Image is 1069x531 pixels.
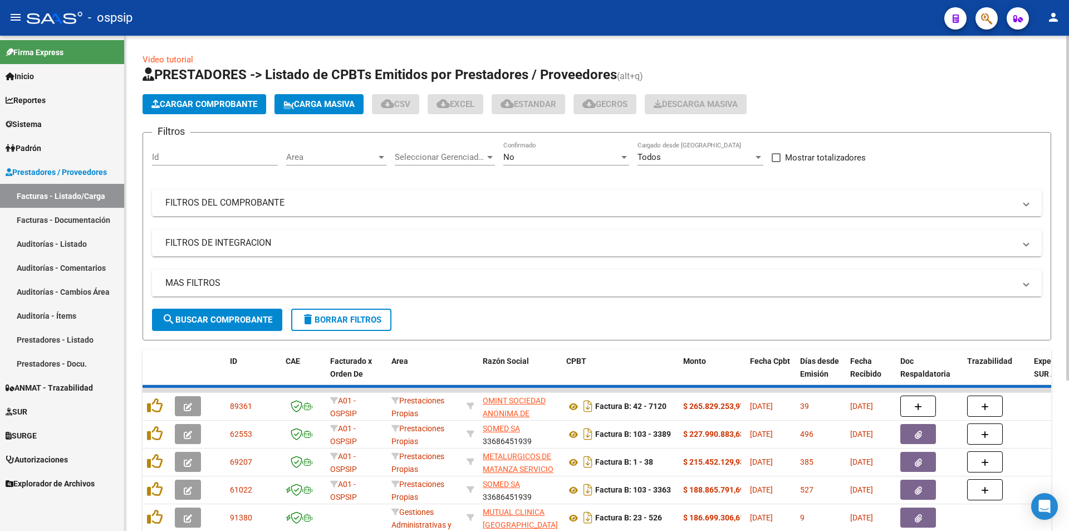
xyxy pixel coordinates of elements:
span: Razón Social [483,357,529,366]
button: Borrar Filtros [291,309,391,331]
div: 33686451939 [483,422,557,446]
span: Fecha Recibido [850,357,881,378]
mat-icon: cloud_download [437,97,450,110]
span: Autorizaciones [6,454,68,466]
span: Prestadores / Proveedores [6,166,107,178]
span: [DATE] [850,402,873,411]
strong: Factura B: 103 - 3389 [595,430,671,439]
datatable-header-cell: Razón Social [478,349,562,398]
span: 61022 [230,485,252,494]
datatable-header-cell: Días desde Emisión [796,349,846,398]
span: 527 [800,485,813,494]
span: 62553 [230,430,252,439]
span: ID [230,357,237,366]
span: Padrón [6,142,41,154]
span: Area [286,152,376,162]
strong: Factura B: 42 - 7120 [595,402,666,411]
datatable-header-cell: Facturado x Orden De [326,349,387,398]
span: Mostrar totalizadores [785,151,866,164]
span: Doc Respaldatoria [900,357,950,378]
datatable-header-cell: ID [225,349,281,398]
span: Reportes [6,94,46,106]
div: Open Intercom Messenger [1031,493,1058,520]
button: Buscar Comprobante [152,309,282,331]
span: Facturado x Orden De [330,357,372,378]
strong: Factura B: 23 - 526 [595,514,662,523]
span: No [503,152,514,162]
mat-panel-title: FILTROS DE INTEGRACION [165,237,1015,249]
div: 30718558286 [483,450,557,474]
app-download-masive: Descarga masiva de comprobantes (adjuntos) [645,94,747,114]
span: SUR [6,406,27,418]
span: [DATE] [850,430,873,439]
button: Descarga Masiva [645,94,747,114]
mat-expansion-panel-header: MAS FILTROS [152,270,1042,296]
span: A01 - OSPSIP [330,480,357,501]
strong: $ 188.865.791,69 [683,485,744,494]
span: Prestaciones Propias [391,452,444,474]
button: Cargar Comprobante [143,94,266,114]
mat-icon: cloud_download [501,97,514,110]
span: PRESTADORES -> Listado de CPBTs Emitidos por Prestadores / Proveedores [143,67,617,82]
span: Trazabilidad [967,357,1012,366]
span: Firma Express [6,46,63,59]
i: Descargar documento [581,481,595,499]
span: ANMAT - Trazabilidad [6,382,93,394]
span: SURGE [6,430,37,442]
span: [DATE] [750,430,773,439]
span: Prestaciones Propias [391,396,444,418]
span: Carga Masiva [283,99,355,109]
strong: $ 215.452.129,93 [683,457,744,466]
span: Monto [683,357,706,366]
span: OMINT SOCIEDAD ANONIMA DE SERVICIOS [483,396,546,431]
mat-icon: person [1047,11,1060,24]
datatable-header-cell: Fecha Recibido [846,349,896,398]
mat-panel-title: MAS FILTROS [165,277,1015,289]
span: [DATE] [750,457,773,466]
span: (alt+q) [617,71,643,81]
span: [DATE] [850,485,873,494]
button: Estandar [492,94,565,114]
button: EXCEL [428,94,483,114]
strong: Factura B: 1 - 38 [595,458,653,467]
i: Descargar documento [581,425,595,443]
datatable-header-cell: CPBT [562,349,679,398]
span: [DATE] [750,513,773,522]
i: Descargar documento [581,397,595,415]
span: Buscar Comprobante [162,315,272,325]
strong: $ 265.829.253,97 [683,402,744,411]
span: 91380 [230,513,252,522]
span: Estandar [501,99,556,109]
div: 33686451939 [483,478,557,501]
span: SOMED SA [483,480,520,489]
span: Fecha Cpbt [750,357,790,366]
div: 30550245309 [483,394,557,418]
i: Descargar documento [581,509,595,527]
span: - ospsip [88,6,133,30]
mat-panel-title: FILTROS DEL COMPROBANTE [165,197,1015,209]
span: Area [391,357,408,366]
mat-icon: menu [9,11,22,24]
span: CSV [381,99,410,109]
datatable-header-cell: Trazabilidad [963,349,1029,398]
span: Sistema [6,118,42,130]
span: 39 [800,402,809,411]
mat-expansion-panel-header: FILTROS DE INTEGRACION [152,230,1042,256]
span: Seleccionar Gerenciador [395,152,485,162]
mat-icon: search [162,313,175,326]
span: Cargar Comprobante [151,99,257,109]
span: 496 [800,430,813,439]
span: Días desde Emisión [800,357,839,378]
span: Borrar Filtros [301,315,381,325]
mat-expansion-panel-header: FILTROS DEL COMPROBANTE [152,189,1042,216]
span: Inicio [6,70,34,82]
strong: $ 227.990.883,63 [683,430,744,439]
span: [DATE] [850,457,873,466]
button: Gecros [573,94,636,114]
span: Gecros [582,99,627,109]
span: Explorador de Archivos [6,478,95,490]
button: Carga Masiva [274,94,364,114]
span: CPBT [566,357,586,366]
h3: Filtros [152,124,190,139]
span: A01 - OSPSIP [330,452,357,474]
